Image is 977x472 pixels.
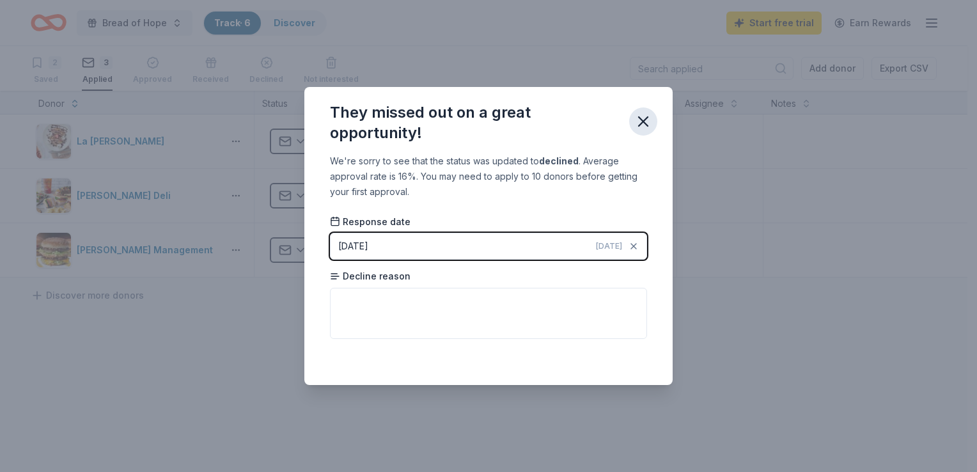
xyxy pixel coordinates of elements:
div: [DATE] [338,239,368,254]
div: We're sorry to see that the status was updated to . Average approval rate is 16%. You may need to... [330,153,647,200]
div: They missed out on a great opportunity! [330,102,619,143]
b: declined [539,155,579,166]
span: [DATE] [596,241,622,251]
span: Decline reason [330,270,410,283]
span: Response date [330,216,410,228]
button: [DATE][DATE] [330,233,647,260]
